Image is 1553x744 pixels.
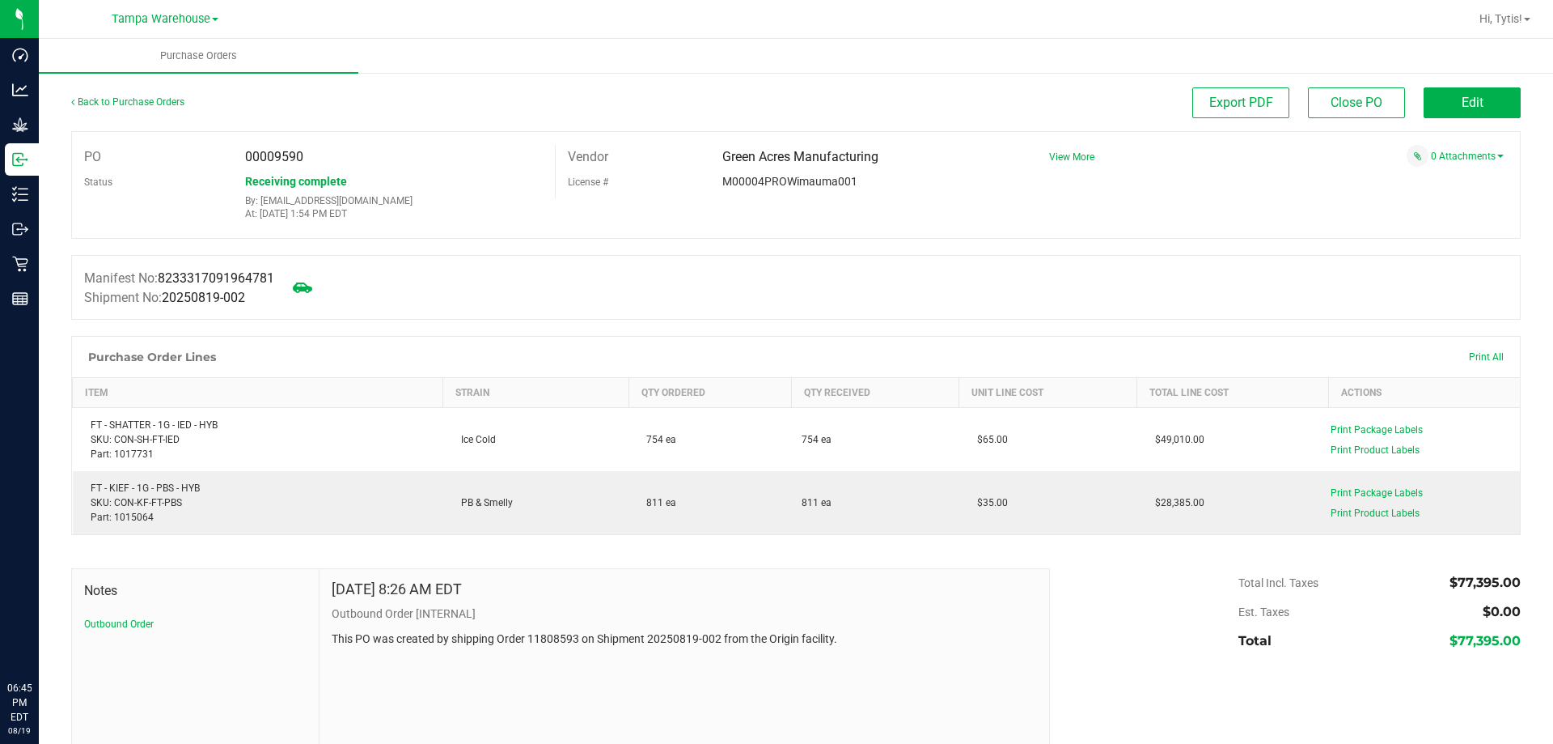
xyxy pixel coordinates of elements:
span: Receiving complete [245,175,347,188]
inline-svg: Inbound [12,151,28,168]
span: Print All [1469,351,1504,363]
span: Print Product Labels [1331,444,1420,456]
button: Close PO [1308,87,1405,118]
h1: Purchase Order Lines [88,351,216,363]
span: Total [1238,633,1272,648]
span: Print Product Labels [1331,508,1420,519]
th: Qty Received [792,378,959,408]
th: Qty Ordered [628,378,792,408]
button: Edit [1424,87,1521,118]
span: Est. Taxes [1238,606,1289,619]
div: FT - SHATTER - 1G - IED - HYB SKU: CON-SH-FT-IED Part: 1017731 [83,418,434,461]
span: 754 ea [638,434,676,445]
label: Status [84,170,112,194]
p: By: [EMAIL_ADDRESS][DOMAIN_NAME] [245,195,543,206]
span: Edit [1462,95,1483,110]
th: Item [73,378,443,408]
iframe: Resource center [16,614,65,663]
span: Close PO [1331,95,1382,110]
inline-svg: Reports [12,291,28,307]
p: 08/19 [7,725,32,737]
button: Export PDF [1192,87,1289,118]
span: Notes [84,581,307,601]
label: PO [84,145,101,169]
p: 06:45 PM EDT [7,681,32,725]
div: FT - KIEF - 1G - PBS - HYB SKU: CON-KF-FT-PBS Part: 1015064 [83,481,434,525]
span: Total Incl. Taxes [1238,576,1318,589]
span: Tampa Warehouse [112,12,210,26]
span: 754 ea [802,432,832,447]
span: 811 ea [638,497,676,508]
label: Shipment No: [84,288,245,308]
th: Unit Line Cost [959,378,1137,408]
span: PB & Smelly [453,497,513,508]
span: 811 ea [802,495,832,510]
span: $77,395.00 [1449,633,1521,648]
span: $28,385.00 [1147,497,1204,508]
inline-svg: Retail [12,256,28,272]
span: 00009590 [245,149,303,164]
label: Manifest No: [84,269,274,288]
p: This PO was created by shipping Order 11808593 on Shipment 20250819-002 from the Origin facility. [332,631,1037,648]
span: Mark as not Arrived [286,271,319,304]
span: Print Package Labels [1331,487,1423,499]
span: Ice Cold [453,434,496,445]
inline-svg: Outbound [12,221,28,237]
inline-svg: Grow [12,117,28,133]
a: View More [1049,151,1094,163]
span: Green Acres Manufacturing [722,149,878,164]
span: 8233317091964781 [158,270,274,286]
th: Total Line Cost [1137,378,1329,408]
span: 20250819-002 [162,290,245,305]
span: Purchase Orders [138,49,259,63]
h4: [DATE] 8:26 AM EDT [332,581,462,597]
span: $49,010.00 [1147,434,1204,445]
span: $0.00 [1483,604,1521,619]
p: At: [DATE] 1:54 PM EDT [245,208,543,219]
span: Export PDF [1209,95,1273,110]
span: Print Package Labels [1331,424,1423,436]
label: Vendor [568,145,608,169]
inline-svg: Inventory [12,186,28,202]
inline-svg: Analytics [12,82,28,98]
th: Actions [1328,378,1520,408]
p: Outbound Order [INTERNAL] [332,606,1037,623]
th: Strain [443,378,628,408]
span: $77,395.00 [1449,575,1521,590]
a: 0 Attachments [1431,151,1504,162]
a: Purchase Orders [39,39,358,73]
button: Outbound Order [84,617,154,631]
span: $65.00 [969,434,1008,445]
label: License # [568,170,608,194]
span: M00004PROWimauma001 [722,175,857,188]
span: Attach a document [1407,145,1428,167]
a: Back to Purchase Orders [71,96,184,108]
span: $35.00 [969,497,1008,508]
inline-svg: Dashboard [12,47,28,63]
span: Hi, Tytis! [1479,12,1522,25]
